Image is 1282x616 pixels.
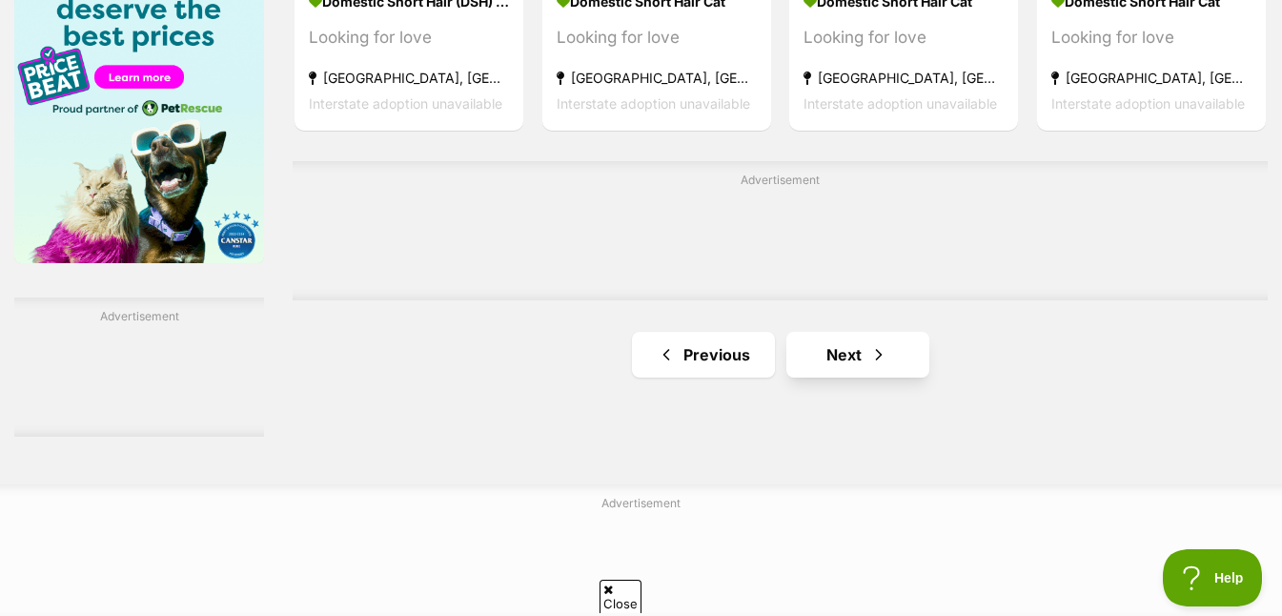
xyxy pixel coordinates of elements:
[786,332,929,378] a: Next page
[309,25,509,51] div: Looking for love
[804,95,997,112] span: Interstate adoption unavailable
[1051,65,1251,91] strong: [GEOGRAPHIC_DATA], [GEOGRAPHIC_DATA]
[1163,549,1263,606] iframe: Help Scout Beacon - Open
[1051,25,1251,51] div: Looking for love
[632,332,775,378] a: Previous page
[557,25,757,51] div: Looking for love
[1051,95,1245,112] span: Interstate adoption unavailable
[309,95,502,112] span: Interstate adoption unavailable
[309,65,509,91] strong: [GEOGRAPHIC_DATA], [GEOGRAPHIC_DATA]
[600,580,641,613] span: Close
[804,65,1004,91] strong: [GEOGRAPHIC_DATA], [GEOGRAPHIC_DATA]
[557,65,757,91] strong: [GEOGRAPHIC_DATA], [GEOGRAPHIC_DATA]
[293,161,1268,300] div: Advertisement
[804,25,1004,51] div: Looking for love
[14,298,264,437] div: Advertisement
[557,95,750,112] span: Interstate adoption unavailable
[293,332,1268,378] nav: Pagination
